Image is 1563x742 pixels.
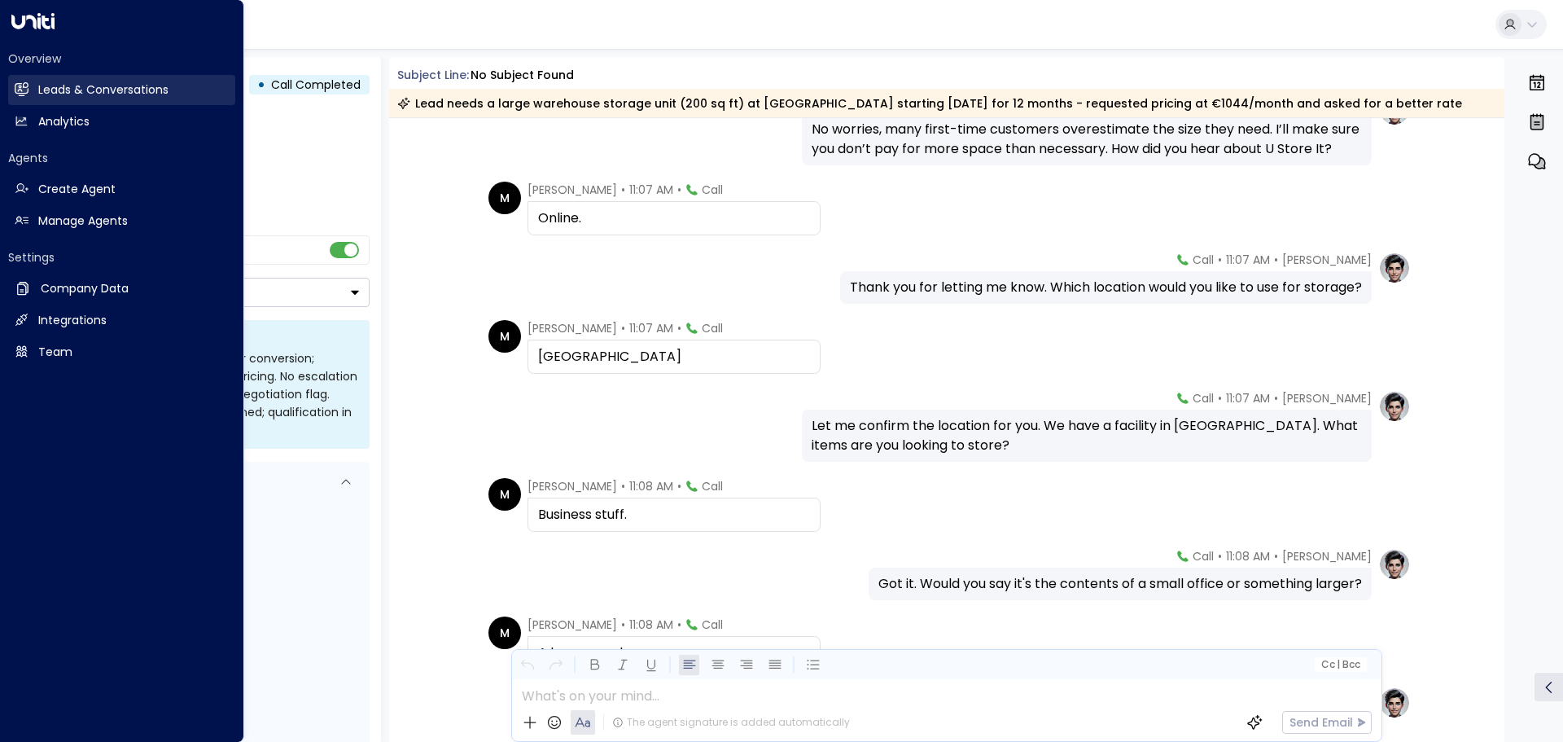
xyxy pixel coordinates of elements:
[1274,390,1278,406] span: •
[488,478,521,511] div: M
[528,320,617,336] span: [PERSON_NAME]
[38,81,169,99] h2: Leads & Conversations
[1282,252,1372,268] span: [PERSON_NAME]
[8,274,235,304] a: Company Data
[812,416,1362,455] div: Let me confirm the location for you. We have a facility in [GEOGRAPHIC_DATA]. What items are you ...
[517,655,537,675] button: Undo
[629,617,673,633] span: 11:08 AM
[1226,252,1270,268] span: 11:07 AM
[538,643,810,663] div: A large warehouse.
[488,182,521,214] div: M
[41,280,129,297] h2: Company Data
[528,617,617,633] span: [PERSON_NAME]
[1320,659,1359,670] span: Cc Bcc
[677,182,681,198] span: •
[702,182,723,198] span: Call
[528,182,617,198] span: [PERSON_NAME]
[1218,548,1222,564] span: •
[397,95,1462,112] div: Lead needs a large warehouse storage unit (200 sq ft) at [GEOGRAPHIC_DATA] starting [DATE] for 12...
[38,344,72,361] h2: Team
[677,478,681,494] span: •
[812,120,1362,159] div: No worries, many first-time customers overestimate the size they need. I’ll make sure you don’t p...
[629,182,673,198] span: 11:07 AM
[538,209,810,228] div: Online.
[538,505,810,525] div: Business stuff.
[612,715,850,730] div: The agent signature is added automatically
[621,478,625,494] span: •
[8,305,235,336] a: Integrations
[878,574,1362,594] div: Got it. Would you say it's the contents of a small office or something larger?
[38,312,107,329] h2: Integrations
[545,655,566,675] button: Redo
[1378,252,1411,284] img: profile-logo.png
[1378,687,1411,719] img: profile-logo.png
[257,70,265,99] div: •
[488,617,521,649] div: M
[702,617,723,633] span: Call
[1193,548,1214,564] span: Call
[38,213,128,230] h2: Manage Agents
[1274,252,1278,268] span: •
[1218,252,1222,268] span: •
[488,320,521,353] div: M
[528,478,617,494] span: [PERSON_NAME]
[1193,390,1214,406] span: Call
[8,50,235,67] h2: Overview
[702,320,723,336] span: Call
[1378,548,1411,581] img: profile-logo.png
[1218,390,1222,406] span: •
[629,478,673,494] span: 11:08 AM
[397,67,469,83] span: Subject Line:
[538,347,810,367] div: [GEOGRAPHIC_DATA]
[8,337,235,367] a: Team
[629,320,673,336] span: 11:07 AM
[1314,657,1366,673] button: Cc|Bcc
[8,107,235,137] a: Analytics
[1282,548,1372,564] span: [PERSON_NAME]
[850,278,1362,297] div: Thank you for letting me know. Which location would you like to use for storage?
[702,478,723,494] span: Call
[8,206,235,236] a: Manage Agents
[1337,659,1340,670] span: |
[1226,390,1270,406] span: 11:07 AM
[1378,390,1411,423] img: profile-logo.png
[677,320,681,336] span: •
[1226,548,1270,564] span: 11:08 AM
[8,174,235,204] a: Create Agent
[271,77,361,93] span: Call Completed
[1193,252,1214,268] span: Call
[38,181,116,198] h2: Create Agent
[621,320,625,336] span: •
[8,150,235,166] h2: Agents
[1274,548,1278,564] span: •
[38,113,90,130] h2: Analytics
[621,617,625,633] span: •
[1282,390,1372,406] span: [PERSON_NAME]
[471,67,574,84] div: No subject found
[8,249,235,266] h2: Settings
[677,617,681,633] span: •
[621,182,625,198] span: •
[8,75,235,105] a: Leads & Conversations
